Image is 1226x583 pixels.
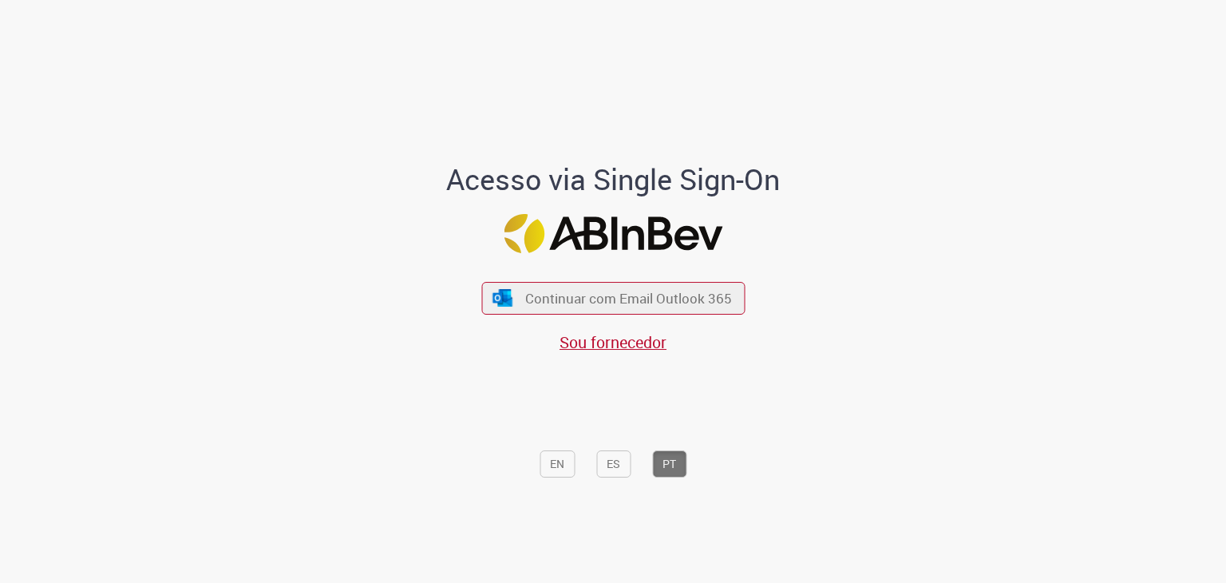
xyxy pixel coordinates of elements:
[492,290,514,307] img: ícone Azure/Microsoft 360
[652,450,686,478] button: PT
[560,331,666,353] a: Sou fornecedor
[481,282,745,315] button: ícone Azure/Microsoft 360 Continuar com Email Outlook 365
[504,214,722,253] img: Logo ABInBev
[392,164,835,196] h1: Acesso via Single Sign-On
[596,450,631,478] button: ES
[525,289,732,307] span: Continuar com Email Outlook 365
[540,450,575,478] button: EN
